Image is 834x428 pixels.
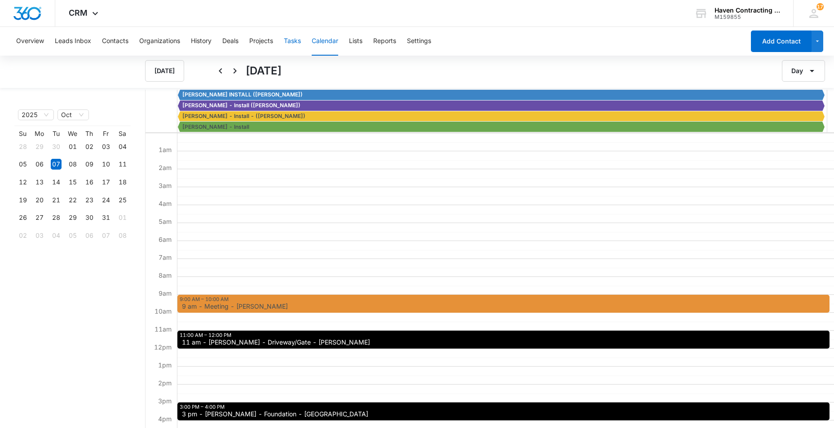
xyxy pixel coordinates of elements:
td: 2025-10-29 [64,209,81,227]
div: 30 [84,212,95,223]
span: CRM [69,8,88,17]
td: 2025-10-27 [31,209,48,227]
span: 10am [152,307,174,315]
span: 11am [152,325,174,333]
div: 26 [18,212,28,223]
button: Next [228,64,242,78]
th: Th [81,130,97,138]
span: 9am [156,289,174,297]
div: 03 [101,141,111,152]
button: Contacts [102,27,128,56]
div: notifications count [816,3,824,10]
td: 2025-10-21 [48,191,64,209]
div: 24 [101,195,111,205]
span: [PERSON_NAME] INSTALL ([PERSON_NAME]) [182,91,303,99]
button: Add Contact [751,31,812,52]
div: 23 [84,195,95,205]
th: We [64,130,81,138]
td: 2025-11-05 [64,227,81,245]
div: 08 [117,230,128,241]
div: 06 [34,159,45,170]
div: CHERYL KAZLASKAS INSTALL (Jimmy) [180,91,822,99]
div: 01 [117,212,128,223]
div: 16 [84,177,95,188]
td: 2025-10-23 [81,191,97,209]
td: 2025-10-01 [64,138,81,156]
td: 2025-10-04 [114,138,131,156]
span: 3pm [156,397,174,405]
button: Settings [407,27,431,56]
div: 07 [101,230,111,241]
span: 5am [156,218,174,225]
div: 29 [67,212,78,223]
div: 11 [117,159,128,170]
td: 2025-10-08 [64,156,81,174]
button: Organizations [139,27,180,56]
h1: [DATE] [246,63,282,79]
span: 9 am - Meeting - [PERSON_NAME] [182,303,288,310]
div: 11:00 AM – 12:00 PM [180,332,234,339]
span: 7am [156,253,174,261]
span: 3 pm - [PERSON_NAME] - Foundation - [GEOGRAPHIC_DATA] [182,411,368,417]
span: 3am [156,182,174,189]
div: account name [715,7,780,14]
th: Sa [114,130,131,138]
div: Barbara Dennis - Install - (Chris) [180,112,822,120]
div: 29 [34,141,45,152]
div: 07 [51,159,62,170]
button: Overview [16,27,44,56]
div: 3:00 PM – 4:00 PM [180,403,227,411]
td: 2025-09-28 [14,138,31,156]
td: 2025-10-18 [114,173,131,191]
div: 20 [34,195,45,205]
div: 28 [51,212,62,223]
td: 2025-11-03 [31,227,48,245]
span: 8am [156,271,174,279]
div: 11:00 AM – 12:00 PM: 11 am - Sherry Burkhart - Driveway/Gate - Pangburn [177,331,830,349]
div: 3:00 PM – 4:00 PM: 3 pm - Joe Parker - Foundation - Southside [177,402,830,420]
td: 2025-10-28 [48,209,64,227]
td: 2025-10-13 [31,173,48,191]
td: 2025-10-22 [64,191,81,209]
div: 13 [34,177,45,188]
div: 9:00 AM – 10:00 AM [180,296,231,303]
td: 2025-10-24 [97,191,114,209]
td: 2025-09-30 [48,138,64,156]
th: Fr [97,130,114,138]
div: 19 [18,195,28,205]
th: Su [14,130,31,138]
div: 01 [67,141,78,152]
div: 15 [67,177,78,188]
div: 28 [18,141,28,152]
div: 25 [117,195,128,205]
td: 2025-10-16 [81,173,97,191]
button: [DATE] [145,60,184,82]
td: 2025-10-19 [14,191,31,209]
button: History [191,27,212,56]
div: 04 [117,141,128,152]
div: 08 [67,159,78,170]
button: Reports [373,27,396,56]
td: 2025-10-30 [81,209,97,227]
button: Calendar [312,27,338,56]
td: 2025-10-12 [14,173,31,191]
button: Day [782,60,825,82]
span: 1am [156,146,174,153]
td: 2025-10-05 [14,156,31,174]
td: 2025-10-03 [97,138,114,156]
div: 27 [34,212,45,223]
span: 2pm [156,379,174,387]
span: [PERSON_NAME] - Install ([PERSON_NAME]) [182,101,300,109]
div: 05 [18,159,28,170]
td: 2025-10-09 [81,156,97,174]
div: 17 [101,177,111,188]
td: 2025-10-26 [14,209,31,227]
td: 2025-11-02 [14,227,31,245]
div: 06 [84,230,95,241]
td: 2025-10-07 [48,156,64,174]
button: Tasks [284,27,301,56]
td: 2025-10-31 [97,209,114,227]
span: 4am [156,200,174,207]
span: 6am [156,236,174,243]
span: 12pm [152,343,174,351]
